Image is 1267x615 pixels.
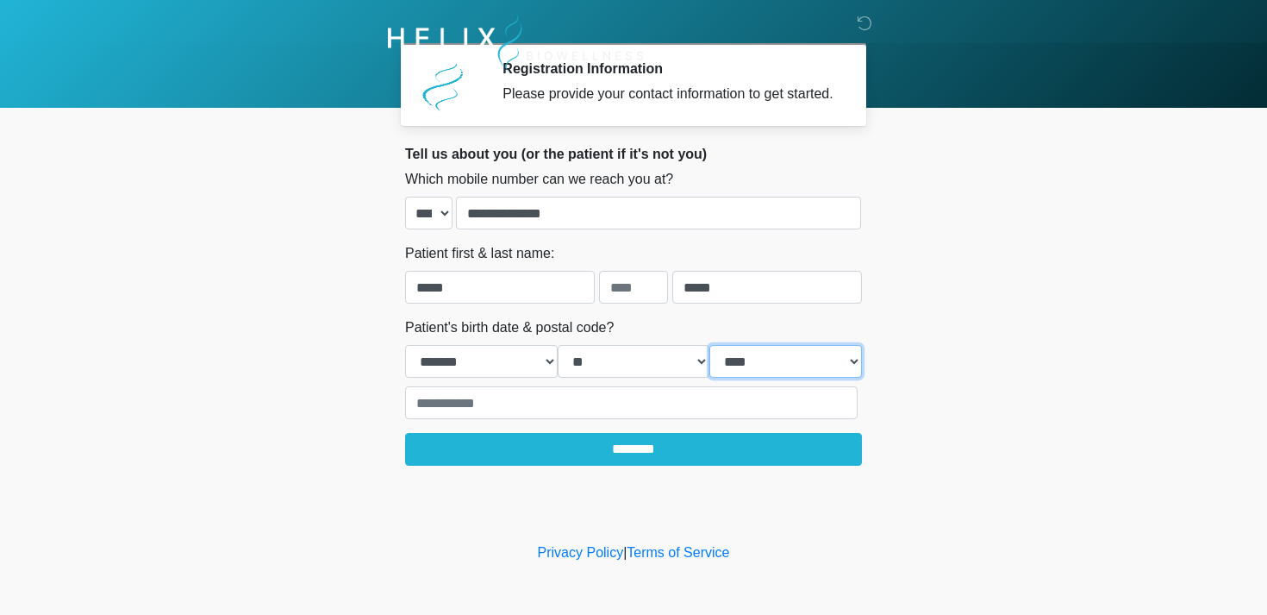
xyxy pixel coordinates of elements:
label: Patient's birth date & postal code? [405,317,614,338]
img: Helix Biowellness Logo [388,13,644,74]
a: | [623,545,627,560]
a: Privacy Policy [538,545,624,560]
label: Which mobile number can we reach you at? [405,169,673,190]
a: Terms of Service [627,545,729,560]
h2: Tell us about you (or the patient if it's not you) [405,146,862,162]
div: Please provide your contact information to get started. [502,84,836,104]
label: Patient first & last name: [405,243,554,264]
